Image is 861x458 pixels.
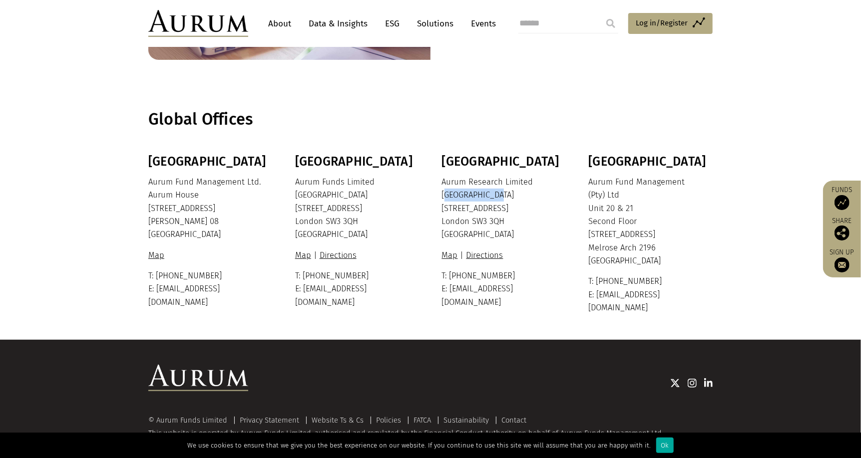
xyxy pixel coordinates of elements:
[414,416,431,425] a: FATCA
[704,378,713,388] img: Linkedin icon
[148,250,167,260] a: Map
[148,269,270,309] p: T: [PHONE_NUMBER] E: [EMAIL_ADDRESS][DOMAIN_NAME]
[442,249,564,262] p: |
[588,154,710,169] h3: [GEOGRAPHIC_DATA]
[828,186,856,210] a: Funds
[148,416,713,447] div: This website is operated by Aurum Funds Limited, authorised and regulated by the Financial Conduc...
[588,176,710,268] p: Aurum Fund Management (Pty) Ltd Unit 20 & 21 Second Floor [STREET_ADDRESS] Melrose Arch 2196 [GEO...
[628,13,713,34] a: Log in/Register
[240,416,299,425] a: Privacy Statement
[312,416,364,425] a: Website Ts & Cs
[148,110,710,129] h1: Global Offices
[688,378,697,388] img: Instagram icon
[148,176,270,241] p: Aurum Fund Management Ltd. Aurum House [STREET_ADDRESS] [PERSON_NAME] 08 [GEOGRAPHIC_DATA]
[466,14,496,33] a: Events
[380,14,405,33] a: ESG
[442,269,564,309] p: T: [PHONE_NUMBER] E: [EMAIL_ADDRESS][DOMAIN_NAME]
[835,226,850,240] img: Share this post
[295,249,417,262] p: |
[828,218,856,240] div: Share
[443,416,489,425] a: Sustainability
[442,250,460,260] a: Map
[148,10,248,37] img: Aurum
[263,14,296,33] a: About
[295,269,417,309] p: T: [PHONE_NUMBER] E: [EMAIL_ADDRESS][DOMAIN_NAME]
[295,250,314,260] a: Map
[601,13,621,33] input: Submit
[442,154,564,169] h3: [GEOGRAPHIC_DATA]
[636,17,688,29] span: Log in/Register
[835,195,850,210] img: Access Funds
[828,248,856,272] a: Sign up
[835,257,850,272] img: Sign up to our newsletter
[304,14,373,33] a: Data & Insights
[412,14,458,33] a: Solutions
[656,438,674,453] div: Ok
[295,176,417,241] p: Aurum Funds Limited [GEOGRAPHIC_DATA] [STREET_ADDRESS] London SW3 3QH [GEOGRAPHIC_DATA]
[464,250,506,260] a: Directions
[376,416,401,425] a: Policies
[148,365,248,392] img: Aurum Logo
[148,417,232,424] div: © Aurum Funds Limited
[588,275,710,314] p: T: [PHONE_NUMBER] E: [EMAIL_ADDRESS][DOMAIN_NAME]
[670,378,680,388] img: Twitter icon
[317,250,359,260] a: Directions
[442,176,564,241] p: Aurum Research Limited [GEOGRAPHIC_DATA] [STREET_ADDRESS] London SW3 3QH [GEOGRAPHIC_DATA]
[148,154,270,169] h3: [GEOGRAPHIC_DATA]
[295,154,417,169] h3: [GEOGRAPHIC_DATA]
[501,416,526,425] a: Contact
